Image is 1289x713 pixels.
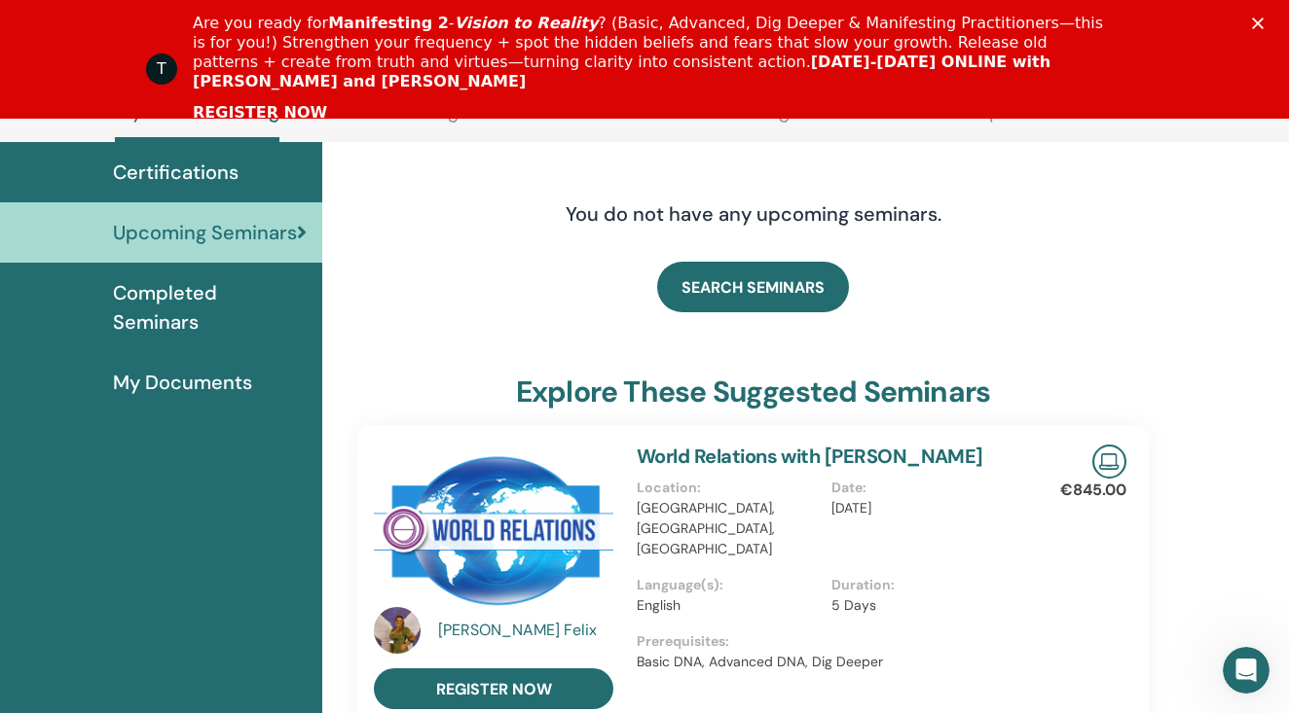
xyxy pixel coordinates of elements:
[831,498,1014,518] p: [DATE]
[637,595,820,616] p: English
[637,478,820,498] p: Location :
[328,14,449,32] b: Manifesting 2
[637,498,820,559] p: [GEOGRAPHIC_DATA], [GEOGRAPHIC_DATA], [GEOGRAPHIC_DATA]
[193,103,327,125] a: REGISTER NOW
[637,631,1025,652] p: Prerequisites :
[447,202,1060,226] h4: You do not have any upcoming seminars.
[374,445,613,613] img: World Relations
[115,99,279,142] a: My ThetaLearning
[113,158,239,187] span: Certifications
[637,444,983,469] a: World Relations with [PERSON_NAME]
[516,374,990,410] h3: explore these suggested seminars
[831,478,1014,498] p: Date :
[657,262,849,312] a: SEARCH SEMINARS
[113,368,252,397] span: My Documents
[374,668,613,709] a: register now
[374,607,421,654] img: default.jpg
[831,595,1014,616] p: 5 Days
[1223,647,1270,694] iframe: Intercom live chat
[113,278,307,337] span: Completed Seminars
[681,277,825,298] span: SEARCH SEMINARS
[1092,445,1126,479] img: Live Online Seminar
[438,619,618,642] a: [PERSON_NAME] Felix
[831,575,1014,595] p: Duration :
[1060,479,1126,502] p: €845.00
[193,53,1050,90] b: [DATE]-[DATE] ONLINE with [PERSON_NAME] and [PERSON_NAME]
[436,679,552,699] span: register now
[193,14,1112,91] div: Are you ready for - ? (Basic, Advanced, Dig Deeper & Manifesting Practitioners—this is for you!) ...
[455,14,599,32] i: Vision to Reality
[146,53,177,85] div: Profile image for ThetaHealing
[113,218,297,247] span: Upcoming Seminars
[637,575,820,595] p: Language(s) :
[1252,18,1271,29] div: Kapat
[637,652,1025,672] p: Basic DNA, Advanced DNA, Dig Deeper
